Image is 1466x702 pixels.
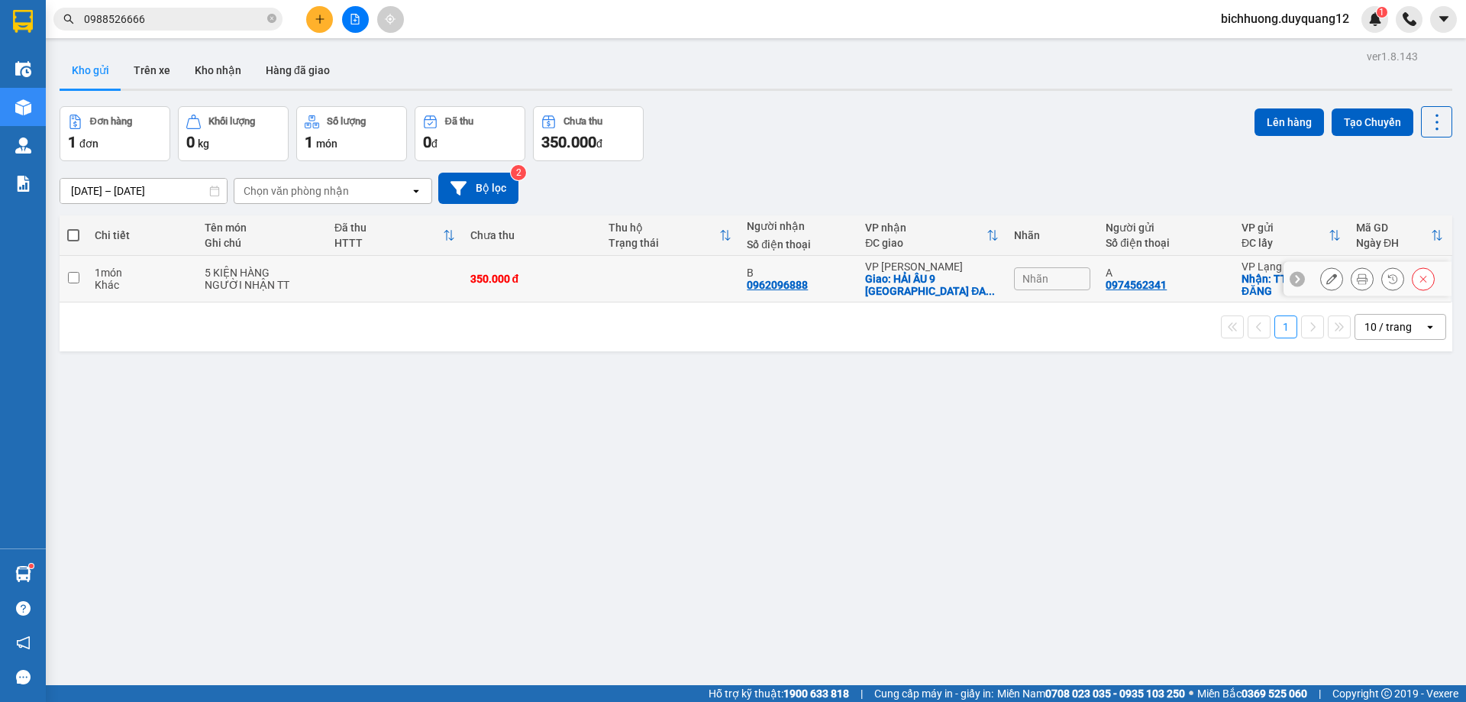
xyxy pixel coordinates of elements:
button: Đã thu0đ [415,106,525,161]
div: Người gửi [1106,222,1226,234]
span: aim [385,14,396,24]
span: message [16,670,31,684]
div: Khối lượng [208,116,255,127]
div: Trạng thái [609,237,719,249]
th: Toggle SortBy [1348,215,1451,256]
button: caret-down [1430,6,1457,33]
button: Chưa thu350.000đ [533,106,644,161]
div: Ghi chú [205,237,319,249]
button: Bộ lọc [438,173,518,204]
span: món [316,137,337,150]
div: Mã GD [1356,222,1431,234]
input: Select a date range. [60,179,227,203]
button: Khối lượng0kg [178,106,289,161]
span: 0 [423,133,431,151]
button: plus [306,6,333,33]
span: | [1319,685,1321,702]
span: Miền Nam [997,685,1185,702]
div: Số điện thoại [1106,237,1226,249]
input: Tìm tên, số ĐT hoặc mã đơn [84,11,264,27]
button: 1 [1274,315,1297,338]
sup: 1 [1377,7,1387,18]
div: Khác [95,279,189,291]
span: question-circle [16,601,31,616]
span: ⚪️ [1189,691,1193,697]
div: A [1106,267,1226,279]
span: search [63,14,74,24]
div: Số điện thoại [747,238,850,251]
img: warehouse-icon [15,137,31,154]
div: ĐC giao [865,237,986,249]
img: warehouse-icon [15,99,31,115]
strong: 1900 633 818 [783,687,849,700]
button: Trên xe [121,52,182,89]
button: Đơn hàng1đơn [60,106,170,161]
div: Nhãn [1014,229,1090,241]
svg: open [1424,321,1436,333]
button: Kho nhận [182,52,253,89]
span: Cung cấp máy in - giấy in: [874,685,993,702]
img: solution-icon [15,176,31,192]
span: 0 [186,133,195,151]
img: logo-vxr [13,10,33,33]
span: ... [986,285,995,297]
div: VP Lạng Sơn [1242,260,1341,273]
span: Nhãn [1022,273,1048,285]
div: ĐC lấy [1242,237,1329,249]
div: 5 KIỆN HÀNG [205,267,319,279]
img: phone-icon [1403,12,1416,26]
button: Số lượng1món [296,106,407,161]
span: đơn [79,137,98,150]
div: Chưa thu [470,229,593,241]
div: 1 món [95,267,189,279]
th: Toggle SortBy [857,215,1006,256]
div: Đơn hàng [90,116,132,127]
div: B [747,267,850,279]
div: Nhận: TTTM ĐỒNG ĐĂNG [1242,273,1341,297]
div: ver 1.8.143 [1367,48,1418,65]
div: Chi tiết [95,229,189,241]
sup: 2 [511,165,526,180]
button: Tạo Chuyến [1332,108,1413,136]
span: Hỗ trợ kỹ thuật: [709,685,849,702]
th: Toggle SortBy [601,215,739,256]
th: Toggle SortBy [1234,215,1348,256]
div: 350.000 đ [470,273,593,285]
button: aim [377,6,404,33]
div: Ngày ĐH [1356,237,1431,249]
div: VP nhận [865,222,986,234]
span: close-circle [267,14,276,23]
div: VP gửi [1242,222,1329,234]
button: Kho gửi [60,52,121,89]
span: Miền Bắc [1197,685,1307,702]
span: đ [431,137,438,150]
div: VP [PERSON_NAME] [865,260,999,273]
div: Chưa thu [563,116,602,127]
span: 1 [305,133,313,151]
div: Đã thu [334,222,443,234]
sup: 1 [29,564,34,568]
button: file-add [342,6,369,33]
span: 1 [1379,7,1384,18]
div: NGƯỜI NHẬN TT [205,279,319,291]
th: Toggle SortBy [327,215,463,256]
span: 1 [68,133,76,151]
span: file-add [350,14,360,24]
div: 0974562341 [1106,279,1167,291]
span: | [861,685,863,702]
div: Đã thu [445,116,473,127]
div: Người nhận [747,220,850,232]
div: HTTT [334,237,443,249]
div: Số lượng [327,116,366,127]
div: 0962096888 [747,279,808,291]
img: icon-new-feature [1368,12,1382,26]
span: 350.000 [541,133,596,151]
div: Giao: HẢI ÂU 9 VINHOME OCEAN PARK ĐA TỐN,GIA LÂM,HÀ NỘI [865,273,999,297]
svg: open [410,185,422,197]
div: 10 / trang [1364,319,1412,335]
span: notification [16,636,31,650]
span: copyright [1381,688,1392,699]
span: bichhuong.duyquang12 [1209,9,1361,28]
strong: 0369 525 060 [1242,687,1307,700]
span: close-circle [267,12,276,27]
